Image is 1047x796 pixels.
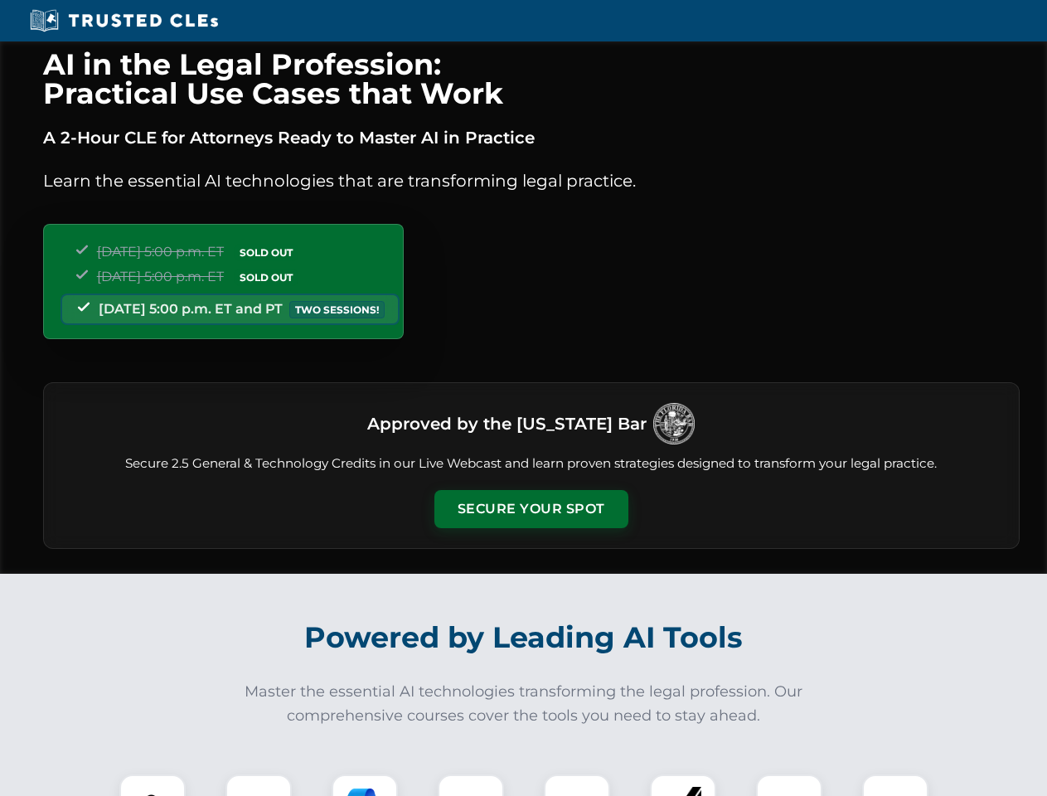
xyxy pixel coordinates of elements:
h3: Approved by the [US_STATE] Bar [367,409,647,439]
span: SOLD OUT [234,244,298,261]
h1: AI in the Legal Profession: Practical Use Cases that Work [43,50,1020,108]
p: Secure 2.5 General & Technology Credits in our Live Webcast and learn proven strategies designed ... [64,454,999,473]
p: A 2-Hour CLE for Attorneys Ready to Master AI in Practice [43,124,1020,151]
span: [DATE] 5:00 p.m. ET [97,244,224,260]
p: Master the essential AI technologies transforming the legal profession. Our comprehensive courses... [234,680,814,728]
span: SOLD OUT [234,269,298,286]
img: Logo [653,403,695,444]
span: [DATE] 5:00 p.m. ET [97,269,224,284]
p: Learn the essential AI technologies that are transforming legal practice. [43,167,1020,194]
h2: Powered by Leading AI Tools [65,609,983,667]
img: Trusted CLEs [25,8,223,33]
button: Secure Your Spot [434,490,628,528]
